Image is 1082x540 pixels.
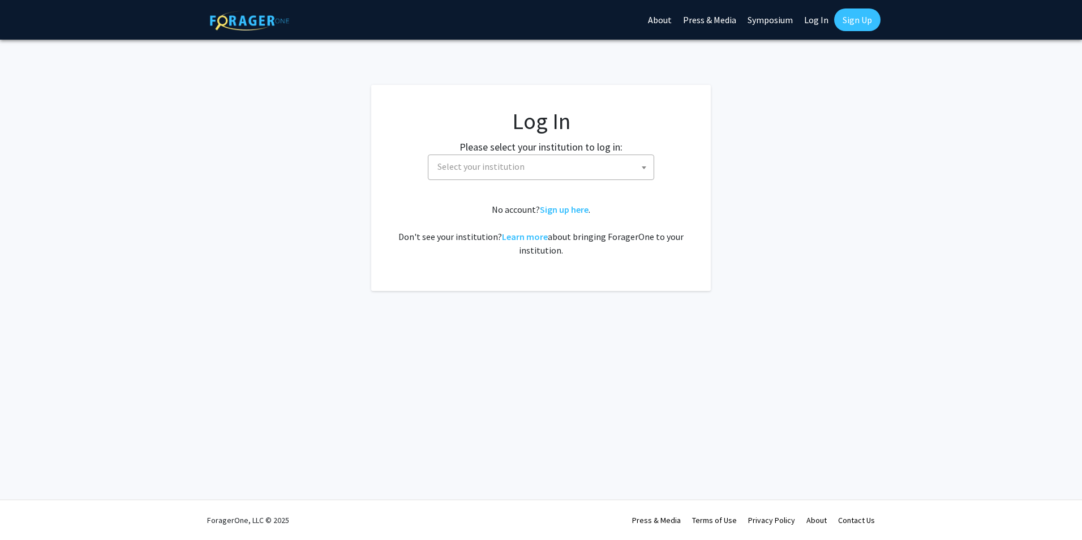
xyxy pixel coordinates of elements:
[394,203,688,257] div: No account? . Don't see your institution? about bringing ForagerOne to your institution.
[428,155,654,180] span: Select your institution
[540,204,589,215] a: Sign up here
[838,515,875,525] a: Contact Us
[207,500,289,540] div: ForagerOne, LLC © 2025
[394,108,688,135] h1: Log In
[632,515,681,525] a: Press & Media
[460,139,622,155] label: Please select your institution to log in:
[806,515,827,525] a: About
[210,11,289,31] img: ForagerOne Logo
[748,515,795,525] a: Privacy Policy
[437,161,525,172] span: Select your institution
[692,515,737,525] a: Terms of Use
[834,8,881,31] a: Sign Up
[502,231,548,242] a: Learn more about bringing ForagerOne to your institution
[433,155,654,178] span: Select your institution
